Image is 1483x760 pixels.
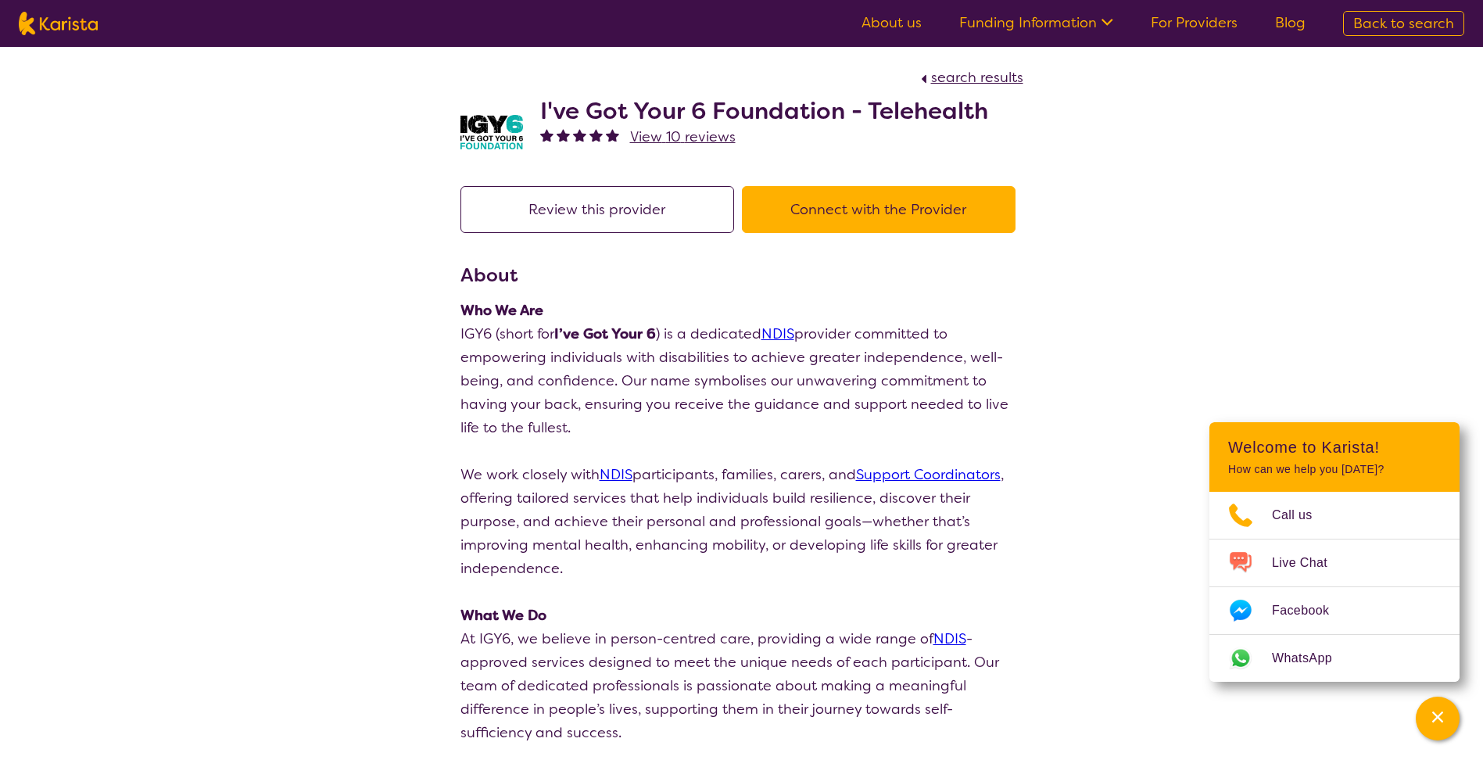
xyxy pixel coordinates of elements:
[1209,492,1460,682] ul: Choose channel
[1272,504,1331,527] span: Call us
[589,128,603,142] img: fullstar
[742,200,1023,219] a: Connect with the Provider
[856,465,1001,484] a: Support Coordinators
[933,629,966,648] a: NDIS
[540,97,988,125] h2: I've Got Your 6 Foundation - Telehealth
[1209,422,1460,682] div: Channel Menu
[1272,647,1351,670] span: WhatsApp
[460,627,1023,744] p: At IGY6, we believe in person-centred care, providing a wide range of -approved services designed...
[1228,438,1441,457] h2: Welcome to Karista!
[606,128,619,142] img: fullstar
[1272,599,1348,622] span: Facebook
[1151,13,1238,32] a: For Providers
[917,68,1023,87] a: search results
[1416,697,1460,740] button: Channel Menu
[554,324,656,343] strong: I’ve Got Your 6
[630,127,736,146] span: View 10 reviews
[1343,11,1464,36] a: Back to search
[19,12,98,35] img: Karista logo
[460,301,543,320] strong: Who We Are
[460,322,1023,439] p: IGY6 (short for ) is a dedicated provider committed to empowering individuals with disabilities t...
[1353,14,1454,33] span: Back to search
[931,68,1023,87] span: search results
[630,125,736,149] a: View 10 reviews
[862,13,922,32] a: About us
[460,261,1023,289] h3: About
[1275,13,1306,32] a: Blog
[959,13,1113,32] a: Funding Information
[460,606,546,625] strong: What We Do
[600,465,632,484] a: NDIS
[540,128,553,142] img: fullstar
[1272,551,1346,575] span: Live Chat
[761,324,794,343] a: NDIS
[573,128,586,142] img: fullstar
[460,115,523,149] img: aw0qclyvxjfem2oefjis.jpg
[460,200,742,219] a: Review this provider
[1228,463,1441,476] p: How can we help you [DATE]?
[557,128,570,142] img: fullstar
[1209,635,1460,682] a: Web link opens in a new tab.
[460,463,1023,580] p: We work closely with participants, families, carers, and , offering tailored services that help i...
[742,186,1016,233] button: Connect with the Provider
[460,186,734,233] button: Review this provider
